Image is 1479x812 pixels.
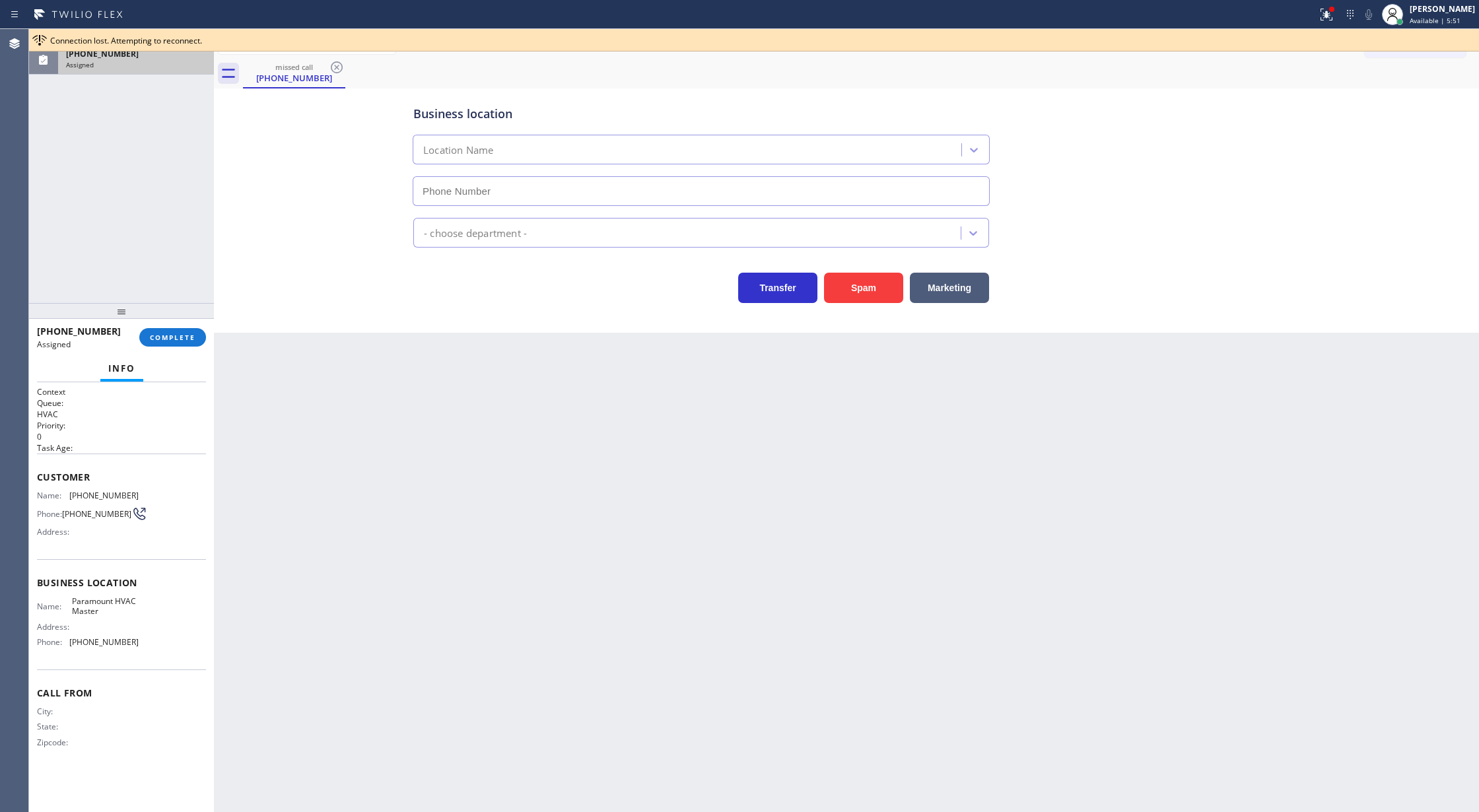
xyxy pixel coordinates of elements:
[37,576,206,589] span: Business location
[424,225,527,240] div: - choose department -
[37,386,206,397] h1: Context
[62,509,131,519] span: [PHONE_NUMBER]
[37,325,121,337] span: [PHONE_NUMBER]
[37,431,206,442] p: 0
[37,442,206,454] h2: Task Age:
[423,143,494,158] div: Location Name
[244,59,344,87] div: (844) 957-1327
[37,339,71,350] span: Assigned
[37,471,206,483] span: Customer
[37,420,206,431] h2: Priority:
[413,176,990,206] input: Phone Number
[37,409,206,420] p: HVAC
[37,637,69,647] span: Phone:
[37,687,206,699] span: Call From
[413,105,989,123] div: Business location
[37,706,72,716] span: City:
[37,491,69,500] span: Name:
[100,356,143,382] button: Info
[1410,16,1461,25] span: Available | 5:51
[910,273,989,303] button: Marketing
[37,527,72,537] span: Address:
[37,509,62,519] span: Phone:
[108,362,135,374] span: Info
[150,333,195,342] span: COMPLETE
[37,722,72,731] span: State:
[66,48,139,59] span: [PHONE_NUMBER]
[738,273,817,303] button: Transfer
[37,601,72,611] span: Name:
[1410,3,1475,15] div: [PERSON_NAME]
[244,62,344,72] div: missed call
[37,397,206,409] h2: Queue:
[37,737,72,747] span: Zipcode:
[139,328,206,347] button: COMPLETE
[50,35,202,46] span: Connection lost. Attempting to reconnect.
[244,72,344,84] div: [PHONE_NUMBER]
[1359,5,1378,24] button: Mute
[824,273,903,303] button: Spam
[69,637,139,647] span: [PHONE_NUMBER]
[72,596,138,617] span: Paramount HVAC Master
[66,60,94,69] span: Assigned
[37,622,72,632] span: Address:
[69,491,139,500] span: [PHONE_NUMBER]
